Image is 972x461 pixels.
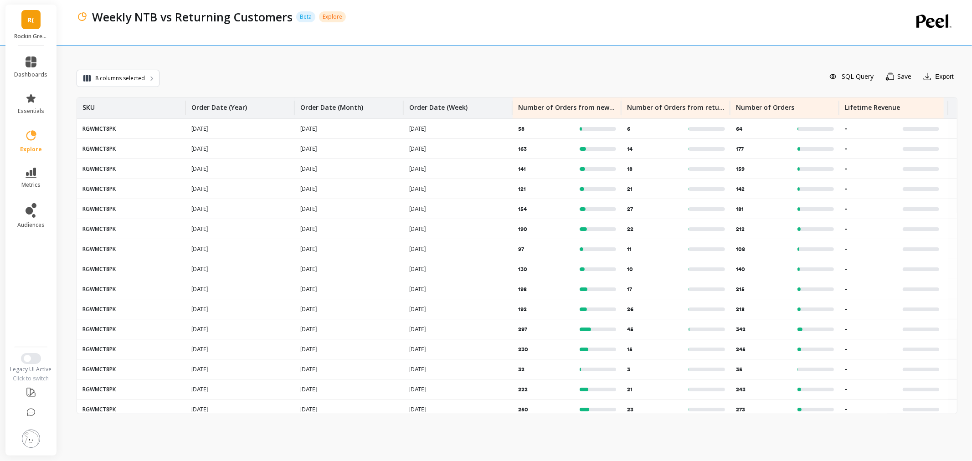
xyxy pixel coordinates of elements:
p: Number of Orders from new customers [518,97,616,112]
p: - [845,286,849,293]
p: [DATE] [409,205,426,213]
p: 192 [518,306,527,313]
p: [DATE] [300,306,317,313]
p: RGWMCT8PK [82,225,116,233]
p: RGWMCT8PK [82,346,116,353]
p: [DATE] [300,266,317,273]
p: - [845,205,849,213]
p: - [845,366,849,373]
p: 6 [627,125,630,133]
p: 17 [627,286,632,293]
p: 140 [736,266,745,273]
p: Order Date (Year) [191,97,247,112]
p: 11 [627,246,632,253]
p: SKU [82,97,95,112]
p: [DATE] [300,366,317,373]
span: audiences [17,221,45,229]
p: RGWMCT8PK [82,165,116,173]
p: 97 [518,246,524,253]
p: 35 [736,366,742,373]
p: 22 [627,225,633,233]
p: [DATE] [409,165,426,173]
p: - [845,225,849,233]
p: RGWMCT8PK [82,406,116,413]
p: 130 [518,266,527,273]
p: [DATE] [300,326,317,333]
p: [DATE] [191,386,208,393]
p: [DATE] [409,326,426,333]
p: [DATE] [191,125,208,133]
p: Number of Orders [736,97,794,112]
span: metrics [21,181,41,189]
p: [DATE] [191,346,208,353]
p: - [845,326,849,333]
p: 230 [518,346,528,353]
p: [DATE] [409,286,426,293]
div: Click to switch [5,375,57,382]
p: [DATE] [409,366,426,373]
p: [DATE] [409,406,426,413]
p: 21 [627,386,633,393]
p: [DATE] [191,306,208,313]
p: [DATE] [300,225,317,233]
p: 159 [736,165,745,173]
p: [DATE] [409,266,426,273]
p: 14 [627,145,633,153]
span: dashboards [15,71,48,78]
p: Rockin Green (Essor) [15,33,48,40]
p: [DATE] [191,205,208,213]
p: Order Date (Week) [409,97,468,112]
p: 26 [627,306,633,313]
p: [DATE] [409,386,426,393]
p: [DATE] [191,225,208,233]
p: [DATE] [191,246,208,253]
p: RGWMCT8PK [82,326,116,333]
p: RGWMCT8PK [82,125,116,133]
p: Explore [319,11,346,22]
p: 177 [736,145,744,153]
p: [DATE] [409,225,426,233]
p: 222 [518,386,528,393]
p: - [845,145,849,153]
p: 342 [736,326,746,333]
p: 141 [518,165,526,173]
button: SQL Query [825,69,879,84]
p: - [845,266,849,273]
p: RGWMCT8PK [82,286,116,293]
span: SQL Query [842,72,874,81]
p: 273 [736,406,745,413]
p: 23 [627,406,633,413]
p: - [845,306,849,313]
p: 250 [518,406,528,413]
span: Save [898,72,912,81]
p: [DATE] [409,185,426,193]
p: [DATE] [191,326,208,333]
p: [DATE] [300,286,317,293]
p: 58 [518,125,525,133]
p: - [845,165,849,173]
p: 18 [627,165,633,173]
p: 27 [627,205,633,213]
p: 163 [518,145,527,153]
p: Order Date (Month) [300,97,363,112]
p: RGWMCT8PK [82,205,116,213]
p: [DATE] [191,145,208,153]
span: R( [28,15,35,25]
p: RGWMCT8PK [82,366,116,373]
p: [DATE] [300,205,317,213]
span: explore [20,146,42,153]
p: Number of Orders from returning customers [627,97,725,112]
p: 45 [627,326,633,333]
p: [DATE] [300,386,317,393]
p: 218 [736,306,745,313]
p: 212 [736,225,745,233]
p: - [845,386,849,393]
p: 198 [518,286,527,293]
p: [DATE] [191,266,208,273]
p: [DATE] [191,286,208,293]
img: header icon [77,11,87,22]
p: [DATE] [300,246,317,253]
p: [DATE] [409,306,426,313]
button: 8 columns selected [77,70,159,87]
p: 154 [518,205,527,213]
